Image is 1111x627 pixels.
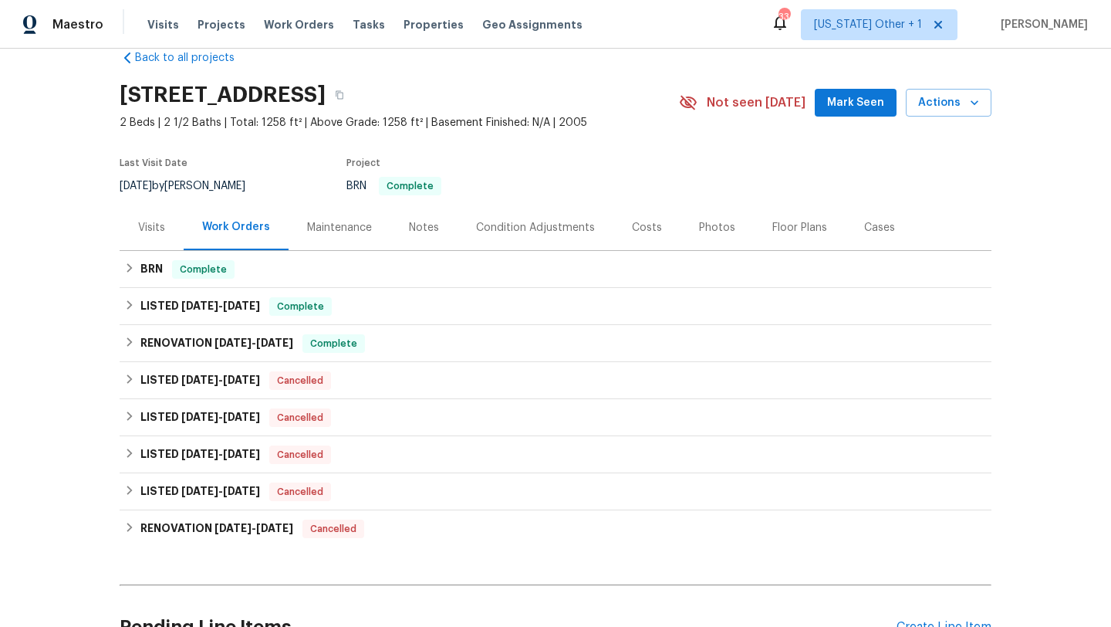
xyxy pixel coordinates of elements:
[256,337,293,348] span: [DATE]
[120,362,991,399] div: LISTED [DATE]-[DATE]Cancelled
[120,50,268,66] a: Back to all projects
[271,299,330,314] span: Complete
[707,95,805,110] span: Not seen [DATE]
[304,521,363,537] span: Cancelled
[147,17,179,32] span: Visits
[409,220,439,236] div: Notes
[140,334,293,353] h6: RENOVATION
[181,486,218,497] span: [DATE]
[52,17,103,32] span: Maestro
[181,300,260,311] span: -
[120,510,991,547] div: RENOVATION [DATE]-[DATE]Cancelled
[174,262,233,277] span: Complete
[120,473,991,510] div: LISTED [DATE]-[DATE]Cancelled
[140,520,293,538] h6: RENOVATION
[120,436,991,473] div: LISTED [DATE]-[DATE]Cancelled
[346,181,441,191] span: BRN
[140,408,260,427] h6: LISTED
[632,220,662,236] div: Costs
[214,337,293,348] span: -
[140,260,163,279] h6: BRN
[304,336,363,351] span: Complete
[214,523,252,534] span: [DATE]
[256,523,293,534] span: [DATE]
[140,297,260,316] h6: LISTED
[476,220,595,236] div: Condition Adjustments
[814,17,922,32] span: [US_STATE] Other + 1
[271,484,329,500] span: Cancelled
[223,300,260,311] span: [DATE]
[120,325,991,362] div: RENOVATION [DATE]-[DATE]Complete
[264,17,334,32] span: Work Orders
[120,399,991,436] div: LISTED [DATE]-[DATE]Cancelled
[120,115,679,130] span: 2 Beds | 2 1/2 Baths | Total: 1258 ft² | Above Grade: 1258 ft² | Basement Finished: N/A | 2005
[864,220,895,236] div: Cases
[140,371,260,390] h6: LISTED
[772,220,827,236] div: Floor Plans
[120,288,991,325] div: LISTED [DATE]-[DATE]Complete
[778,9,789,25] div: 33
[181,449,260,459] span: -
[181,449,218,459] span: [DATE]
[214,523,293,534] span: -
[994,17,1088,32] span: [PERSON_NAME]
[380,181,440,191] span: Complete
[482,17,583,32] span: Geo Assignments
[120,158,187,168] span: Last Visit Date
[138,220,165,236] div: Visits
[223,486,260,497] span: [DATE]
[140,483,260,501] h6: LISTED
[181,375,218,385] span: [DATE]
[271,410,329,425] span: Cancelled
[827,93,884,113] span: Mark Seen
[198,17,245,32] span: Projects
[181,486,260,497] span: -
[181,300,218,311] span: [DATE]
[181,412,218,422] span: [DATE]
[120,181,152,191] span: [DATE]
[918,93,979,113] span: Actions
[120,251,991,288] div: BRN Complete
[214,337,252,348] span: [DATE]
[140,446,260,464] h6: LISTED
[223,375,260,385] span: [DATE]
[307,220,372,236] div: Maintenance
[120,87,326,103] h2: [STREET_ADDRESS]
[223,449,260,459] span: [DATE]
[271,373,329,388] span: Cancelled
[181,375,260,385] span: -
[346,158,380,168] span: Project
[120,177,264,195] div: by [PERSON_NAME]
[223,412,260,422] span: [DATE]
[181,412,260,422] span: -
[815,89,897,117] button: Mark Seen
[699,220,735,236] div: Photos
[271,447,329,463] span: Cancelled
[353,19,385,30] span: Tasks
[404,17,464,32] span: Properties
[326,81,353,109] button: Copy Address
[906,89,991,117] button: Actions
[202,219,270,235] div: Work Orders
